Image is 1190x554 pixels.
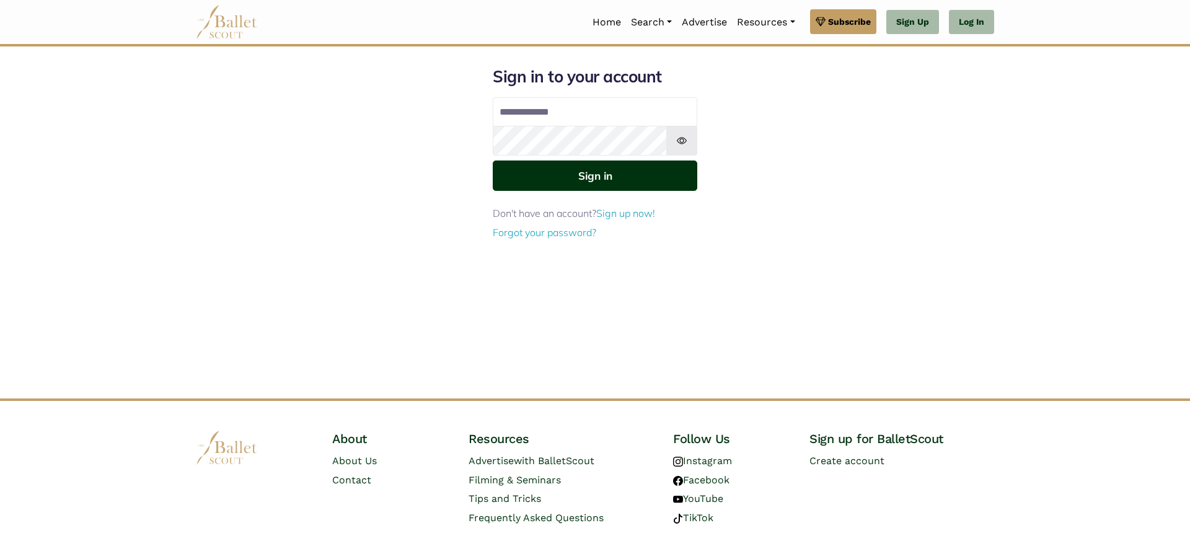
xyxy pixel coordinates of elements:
a: Instagram [673,455,732,467]
img: instagram logo [673,457,683,467]
h1: Sign in to your account [493,66,697,87]
img: logo [196,431,258,465]
h4: About [332,431,449,447]
a: Log In [949,10,994,35]
a: Advertisewith BalletScout [469,455,594,467]
a: Search [626,9,677,35]
img: youtube logo [673,495,683,504]
a: Subscribe [810,9,876,34]
a: Home [588,9,626,35]
a: TikTok [673,512,713,524]
a: Filming & Seminars [469,474,561,486]
a: Forgot your password? [493,226,596,239]
a: Frequently Asked Questions [469,512,604,524]
a: Sign up now! [596,207,655,219]
a: About Us [332,455,377,467]
button: Sign in [493,160,697,191]
a: Facebook [673,474,729,486]
a: Contact [332,474,371,486]
a: Sign Up [886,10,939,35]
h4: Follow Us [673,431,790,447]
h4: Resources [469,431,653,447]
a: Resources [732,9,800,35]
img: facebook logo [673,476,683,486]
a: YouTube [673,493,723,504]
a: Advertise [677,9,732,35]
span: Subscribe [828,15,871,29]
img: gem.svg [816,15,826,29]
img: tiktok logo [673,514,683,524]
h4: Sign up for BalletScout [809,431,994,447]
a: Create account [809,455,884,467]
p: Don't have an account? [493,206,697,222]
a: Tips and Tricks [469,493,541,504]
span: with BalletScout [514,455,594,467]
